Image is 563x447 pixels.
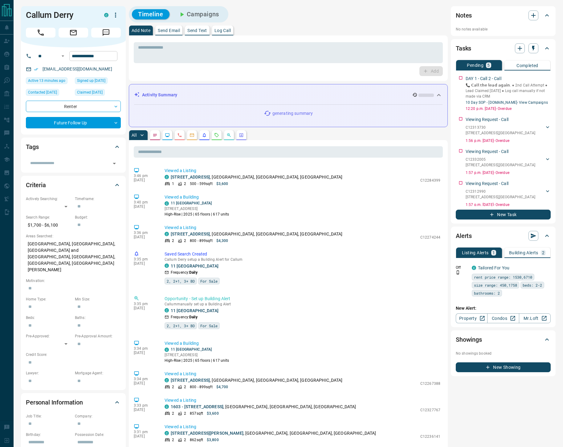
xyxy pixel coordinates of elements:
div: Thu Aug 07 2025 [75,77,121,86]
p: 1:57 p.m. [DATE] - Overdue [466,202,551,207]
p: Viewing Request - Call [466,148,508,155]
a: 11 [GEOGRAPHIC_DATA] [171,201,212,205]
div: Personal Information [26,395,121,410]
p: 2 [172,437,174,443]
p: Off [456,265,468,270]
p: Mortgage Agent: [75,370,121,376]
p: Motivation: [26,278,121,284]
div: Showings [456,332,551,347]
button: Timeline [132,9,169,19]
p: C12274244 [420,235,440,240]
a: [EMAIL_ADDRESS][DOMAIN_NAME] [43,66,112,71]
a: Mr.Loft [519,313,551,323]
p: Pending [467,63,483,67]
p: 3:34 pm [134,377,155,381]
p: Callum manually set up a Building Alert [165,302,440,306]
button: Open [110,159,119,168]
p: , [GEOGRAPHIC_DATA], [GEOGRAPHIC_DATA], [GEOGRAPHIC_DATA] [171,231,343,237]
p: Send Email [158,28,180,33]
p: $1,700 - $6,100 [26,220,72,230]
p: 2 [184,384,186,390]
button: Open [59,52,67,60]
p: Opportunity - Set up Building Alert [165,296,440,302]
h2: Tags [26,142,39,152]
span: Message [91,28,121,38]
p: DAY 1 - Call 2 - Call [466,75,501,82]
div: condos.ca [165,201,169,206]
svg: Opportunities [226,133,231,138]
span: 2, 2+1, 3+ BD [167,323,195,329]
p: 5 [487,63,490,67]
p: [DATE] [134,306,155,310]
svg: Push Notification Only [456,270,460,275]
p: [DATE] [134,434,155,438]
p: Pre-Approval Amount: [75,333,121,339]
p: Frequency: [171,270,198,275]
p: 3:35 pm [134,257,155,261]
p: , [GEOGRAPHIC_DATA], [GEOGRAPHIC_DATA], [GEOGRAPHIC_DATA] [171,404,356,410]
h2: Criteria [26,180,46,190]
button: New Showing [456,362,551,372]
p: 862 sqft [190,437,203,443]
p: 2 [542,251,545,255]
p: Viewed a Building [165,340,440,347]
div: Future Follow Up [26,117,121,128]
div: Notes [456,8,551,23]
p: Add Note [132,28,150,33]
div: Tasks [456,41,551,56]
a: Tailored For You [478,265,509,270]
p: Areas Searched: [26,233,121,239]
p: Min Size: [75,296,121,302]
h1: Callum Derry [26,10,95,20]
p: Birthday: [26,432,72,437]
div: condos.ca [165,264,169,268]
p: Possession Date: [75,432,121,437]
p: $3,600 [207,411,219,416]
p: Viewing Request - Call [466,116,508,123]
span: Signed up [DATE] [77,78,105,84]
p: Viewed a Listing [165,224,440,231]
svg: Notes [153,133,157,138]
p: Log Call [214,28,231,33]
p: 2 [184,411,186,416]
p: Viewing Request - Call [466,180,508,187]
svg: Lead Browsing Activity [165,133,170,138]
p: , [GEOGRAPHIC_DATA], [GEOGRAPHIC_DATA], [GEOGRAPHIC_DATA] [171,377,343,384]
svg: Emails [190,133,194,138]
p: Completed [516,63,538,68]
p: All [132,133,137,137]
a: 11 [GEOGRAPHIC_DATA] [171,347,212,352]
p: [STREET_ADDRESS] [165,206,229,211]
div: condos.ca [104,13,108,17]
p: $4,300 [216,238,228,244]
p: No notes available [456,26,551,32]
p: Job Title: [26,413,72,419]
p: 1 [492,251,495,255]
svg: Calls [177,133,182,138]
p: Building Alerts [509,251,538,255]
span: bathrooms: 2 [474,290,500,296]
div: C12312990[STREET_ADDRESS],[GEOGRAPHIC_DATA] [466,187,551,201]
p: Activity Summary [142,92,177,98]
p: 3:40 pm [134,200,155,204]
p: Viewed a Listing [165,397,440,404]
p: Saved Search Created [165,251,440,257]
p: [DATE] [134,261,155,266]
p: [DATE] [134,351,155,355]
p: High-Rise | 2025 | 65 floors | 617 units [165,358,229,363]
a: Property [456,313,488,323]
div: condos.ca [165,232,169,236]
h2: Personal Information [26,397,83,407]
p: 1:57 p.m. [DATE] - Overdue [466,170,551,175]
strong: Daily [189,270,198,275]
div: condos.ca [165,308,169,312]
p: No showings booked [456,351,551,356]
p: [GEOGRAPHIC_DATA], [GEOGRAPHIC_DATA], [GEOGRAPHIC_DATA] and [GEOGRAPHIC_DATA], [GEOGRAPHIC_DATA],... [26,239,121,275]
p: Lawyer: [26,370,72,376]
a: [STREET_ADDRESS] [171,378,210,383]
p: generating summary [272,110,313,117]
div: C12332005[STREET_ADDRESS],[GEOGRAPHIC_DATA] [466,155,551,169]
span: Email [59,28,88,38]
p: $3,600 [216,181,228,187]
p: 2 [184,437,186,443]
